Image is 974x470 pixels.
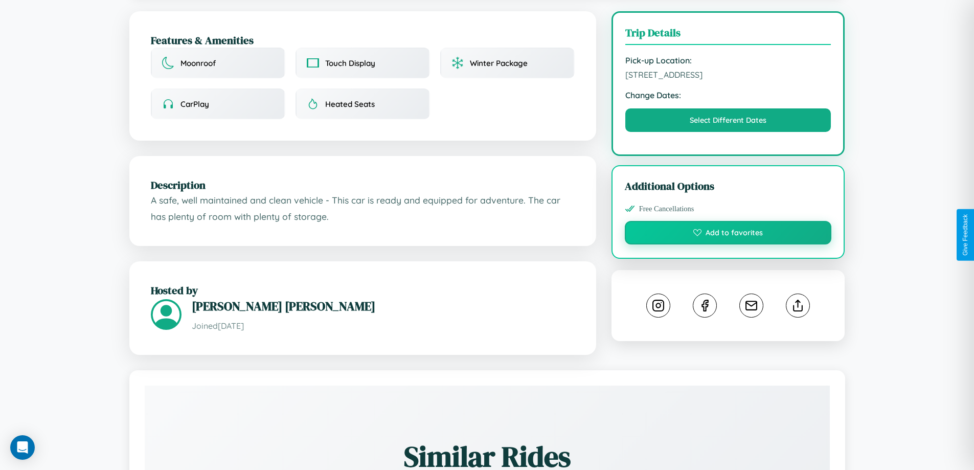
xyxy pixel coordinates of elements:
span: Touch Display [325,58,375,68]
button: Select Different Dates [625,108,831,132]
h3: [PERSON_NAME] [PERSON_NAME] [192,298,575,315]
div: Open Intercom Messenger [10,435,35,460]
span: Moonroof [180,58,216,68]
p: A safe, well maintained and clean vehicle - This car is ready and equipped for adventure. The car... [151,192,575,225]
span: Heated Seats [325,99,375,109]
span: Free Cancellations [639,205,694,213]
h2: Hosted by [151,283,575,298]
h3: Additional Options [625,178,832,193]
span: CarPlay [180,99,209,109]
p: Joined [DATE] [192,319,575,333]
strong: Pick-up Location: [625,55,831,65]
span: Winter Package [470,58,528,68]
strong: Change Dates: [625,90,831,100]
button: Add to favorites [625,221,832,244]
h2: Features & Amenities [151,33,575,48]
h2: Description [151,177,575,192]
span: [STREET_ADDRESS] [625,70,831,80]
div: Give Feedback [962,214,969,256]
h3: Trip Details [625,25,831,45]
